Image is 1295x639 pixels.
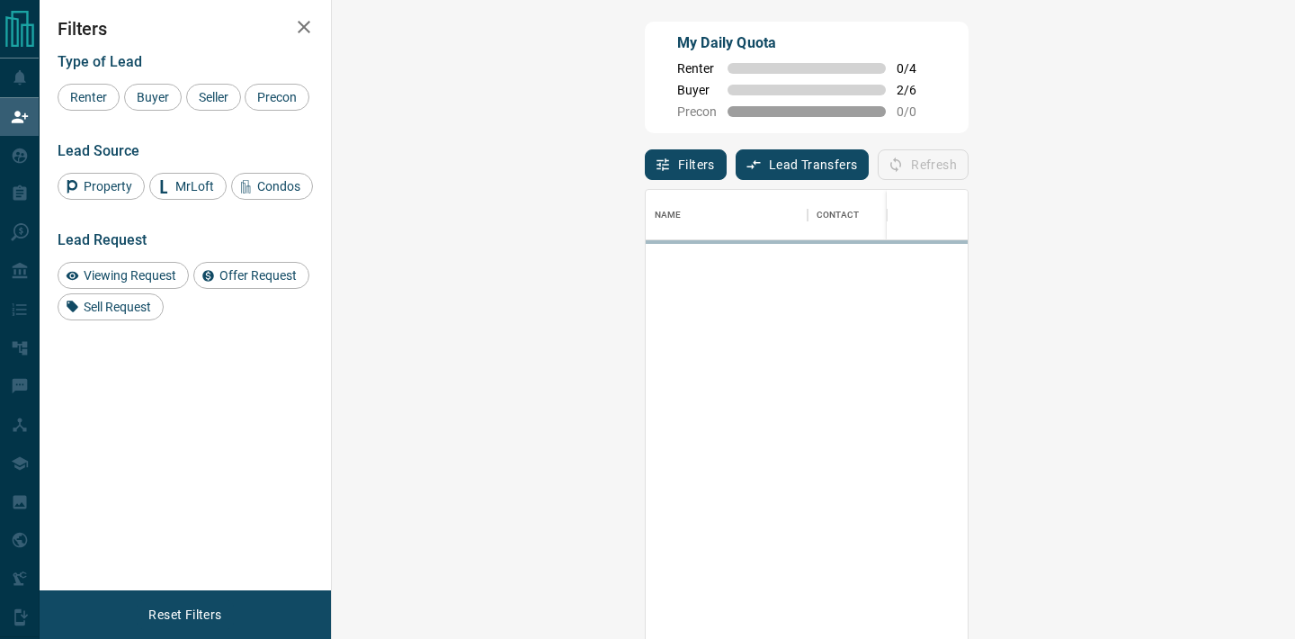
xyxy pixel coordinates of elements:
[677,32,936,54] p: My Daily Quota
[897,61,936,76] span: 0 / 4
[149,173,227,200] div: MrLoft
[193,262,309,289] div: Offer Request
[186,84,241,111] div: Seller
[808,190,951,240] div: Contact
[77,300,157,314] span: Sell Request
[251,179,307,193] span: Condos
[897,104,936,119] span: 0 / 0
[77,179,138,193] span: Property
[58,53,142,70] span: Type of Lead
[645,149,727,180] button: Filters
[231,173,313,200] div: Condos
[58,173,145,200] div: Property
[77,268,183,283] span: Viewing Request
[251,90,303,104] span: Precon
[677,83,717,97] span: Buyer
[64,90,113,104] span: Renter
[897,83,936,97] span: 2 / 6
[646,190,808,240] div: Name
[58,231,147,248] span: Lead Request
[58,84,120,111] div: Renter
[58,18,313,40] h2: Filters
[213,268,303,283] span: Offer Request
[655,190,682,240] div: Name
[192,90,235,104] span: Seller
[169,179,220,193] span: MrLoft
[817,190,859,240] div: Contact
[58,262,189,289] div: Viewing Request
[677,104,717,119] span: Precon
[736,149,870,180] button: Lead Transfers
[124,84,182,111] div: Buyer
[677,61,717,76] span: Renter
[137,599,233,630] button: Reset Filters
[130,90,175,104] span: Buyer
[58,293,164,320] div: Sell Request
[245,84,309,111] div: Precon
[58,142,139,159] span: Lead Source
